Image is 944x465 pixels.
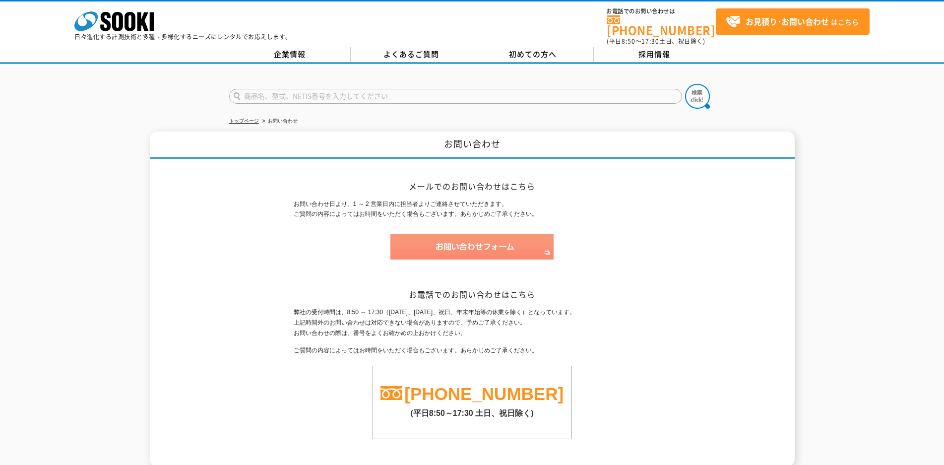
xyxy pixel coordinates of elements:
p: (平日8:50～17:30 土日、祝日除く) [373,403,571,419]
img: btn_search.png [685,84,710,109]
a: お問い合わせフォーム [390,251,554,258]
img: お問い合わせフォーム [390,234,554,260]
span: 17:30 [641,37,659,46]
h2: お電話でのお問い合わせはこちら [294,289,651,300]
h2: メールでのお問い合わせはこちら [294,181,651,192]
a: 採用情報 [594,47,715,62]
span: 8:50 [622,37,635,46]
p: 日々進化する計測技術と多種・多様化するニーズにレンタルでお応えします。 [74,34,292,40]
span: お電話でのお問い合わせは [607,8,716,14]
p: 弊社の受付時間は、8:50 ～ 17:30（[DATE]、[DATE]、祝日、年末年始等の休業を除く）となっています。 上記時間外のお問い合わせは対応できない場合がありますので、予めご了承くださ... [294,307,651,338]
strong: お見積り･お問い合わせ [746,15,829,27]
a: よくあるご質問 [351,47,472,62]
span: (平日 ～ 土日、祝日除く) [607,37,705,46]
a: 企業情報 [229,47,351,62]
span: はこちら [726,14,859,29]
p: お問い合わせ日より、1 ～ 2 営業日内に担当者よりご連絡させていただきます。 ご質問の内容によってはお時間をいただく場合もございます。あらかじめご了承ください。 [294,199,651,220]
span: 初めての方へ [509,49,557,60]
li: お問い合わせ [260,116,298,127]
a: 初めての方へ [472,47,594,62]
p: ご質問の内容によってはお時間をいただく場合もございます。あらかじめご了承ください。 [294,345,651,356]
a: お見積り･お問い合わせはこちら [716,8,870,35]
a: トップページ [229,118,259,124]
input: 商品名、型式、NETIS番号を入力してください [229,89,682,104]
h1: お問い合わせ [150,132,795,159]
a: [PHONE_NUMBER] [404,384,564,403]
a: [PHONE_NUMBER] [607,15,716,36]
